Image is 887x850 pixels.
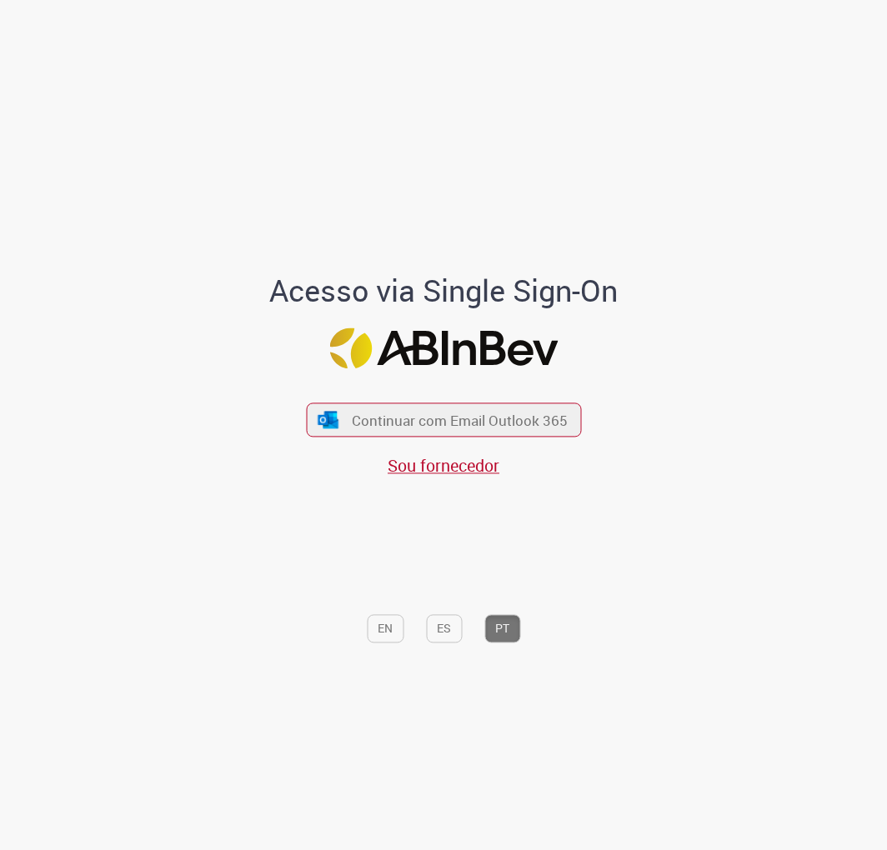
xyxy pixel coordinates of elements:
button: ES [426,615,462,643]
img: ícone Azure/Microsoft 360 [317,411,340,428]
img: Logo ABInBev [329,327,558,368]
button: ícone Azure/Microsoft 360 Continuar com Email Outlook 365 [306,402,581,437]
h1: Acesso via Single Sign-On [254,274,634,307]
a: Sou fornecedor [388,455,499,477]
span: Continuar com Email Outlook 365 [352,411,568,430]
button: PT [484,615,520,643]
button: EN [367,615,403,643]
